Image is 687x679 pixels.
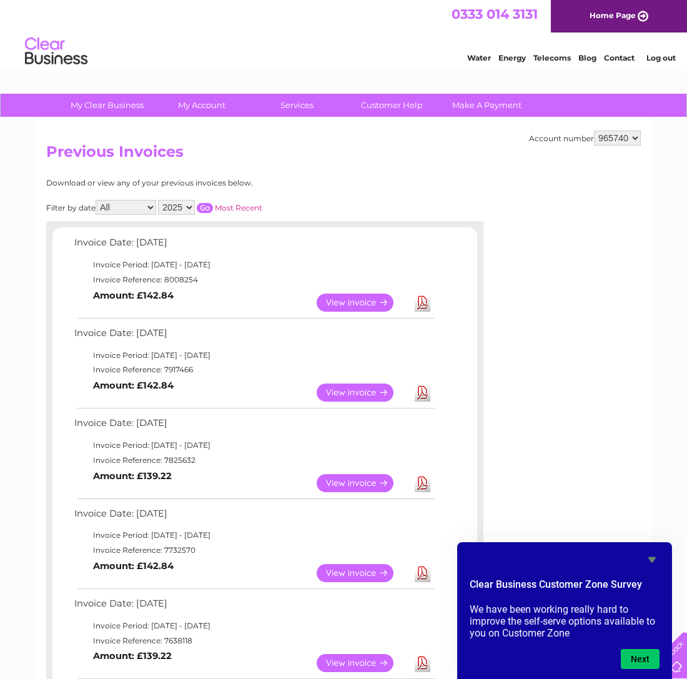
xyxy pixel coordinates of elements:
td: Invoice Date: [DATE] [71,234,437,257]
div: Account number [529,131,641,146]
a: 0333 014 3131 [452,6,538,22]
td: Invoice Reference: 7638118 [71,633,437,648]
b: Amount: £142.84 [93,290,174,301]
a: View [317,294,408,312]
td: Invoice Date: [DATE] [71,595,437,618]
a: My Account [151,94,254,117]
td: Invoice Date: [DATE] [71,325,437,348]
h2: Previous Invoices [46,143,641,167]
a: Energy [498,53,526,62]
a: Blog [578,53,596,62]
a: View [317,654,408,672]
img: logo.png [24,32,88,71]
a: View [317,474,408,492]
a: Download [415,294,430,312]
a: Most Recent [215,203,262,212]
td: Invoice Reference: 7732570 [71,543,437,558]
td: Invoice Period: [DATE] - [DATE] [71,348,437,363]
button: Next question [621,649,660,669]
a: Download [415,564,430,582]
td: Invoice Reference: 7917466 [71,362,437,377]
b: Amount: £139.22 [93,650,172,662]
td: Invoice Date: [DATE] [71,505,437,528]
a: Download [415,474,430,492]
div: Download or view any of your previous invoices below. [46,179,374,187]
td: Invoice Reference: 8008254 [71,272,437,287]
div: Filter by date [46,200,374,215]
a: View [317,384,408,402]
a: Customer Help [340,94,443,117]
a: My Clear Business [56,94,159,117]
button: Hide survey [645,552,660,567]
a: View [317,564,408,582]
td: Invoice Period: [DATE] - [DATE] [71,438,437,453]
a: Log out [646,53,676,62]
a: Telecoms [533,53,571,62]
div: Clear Business is a trading name of Verastar Limited (registered in [GEOGRAPHIC_DATA] No. 3667643... [49,7,640,61]
div: Clear Business Customer Zone Survey [470,552,660,669]
h2: Clear Business Customer Zone Survey [470,577,660,598]
td: Invoice Period: [DATE] - [DATE] [71,257,437,272]
a: Services [245,94,348,117]
td: Invoice Period: [DATE] - [DATE] [71,528,437,543]
b: Amount: £142.84 [93,560,174,572]
a: Download [415,654,430,672]
a: Make A Payment [435,94,538,117]
td: Invoice Date: [DATE] [71,415,437,438]
a: Contact [604,53,635,62]
p: We have been working really hard to improve the self-serve options available to you on Customer Zone [470,603,660,639]
b: Amount: £142.84 [93,380,174,391]
a: Download [415,384,430,402]
a: Water [467,53,491,62]
b: Amount: £139.22 [93,470,172,482]
td: Invoice Reference: 7825632 [71,453,437,468]
td: Invoice Period: [DATE] - [DATE] [71,618,437,633]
